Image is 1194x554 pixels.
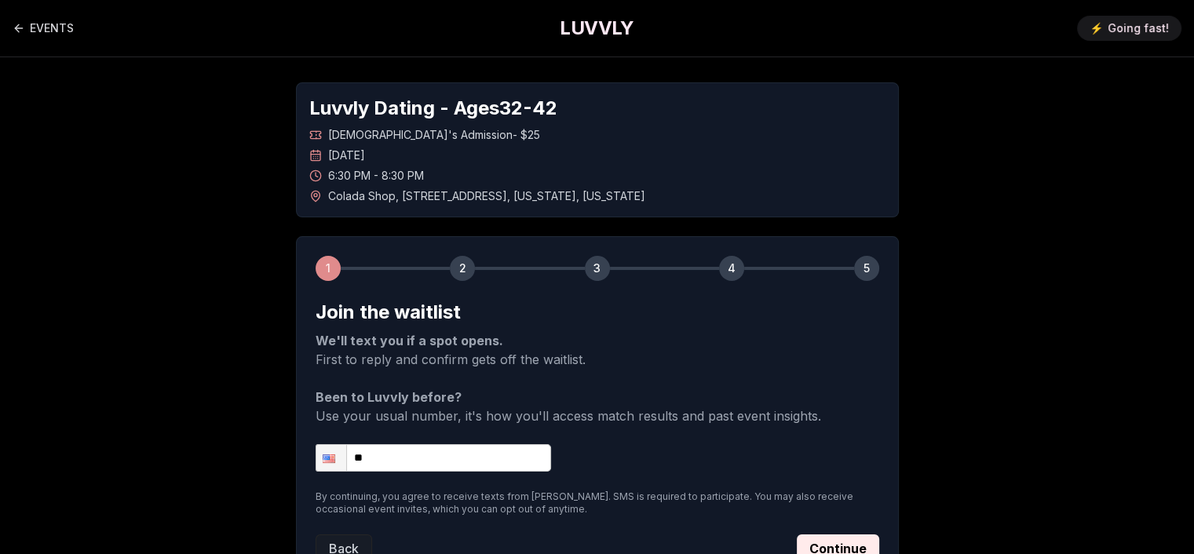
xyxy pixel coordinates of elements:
[13,13,74,44] a: Back to events
[328,148,365,163] span: [DATE]
[560,16,634,41] a: LUVVLY
[316,331,879,369] p: First to reply and confirm gets off the waitlist.
[316,256,341,281] div: 1
[854,256,879,281] div: 5
[450,256,475,281] div: 2
[316,388,879,425] p: Use your usual number, it's how you'll access match results and past event insights.
[1090,20,1103,36] span: ⚡️
[328,127,540,143] span: [DEMOGRAPHIC_DATA]'s Admission - $25
[1108,20,1169,36] span: Going fast!
[316,445,346,471] div: United States: + 1
[316,300,879,325] h2: Join the waitlist
[719,256,744,281] div: 4
[316,389,462,405] strong: Been to Luvvly before?
[316,333,503,348] strong: We'll text you if a spot opens.
[316,490,879,516] p: By continuing, you agree to receive texts from [PERSON_NAME]. SMS is required to participate. You...
[585,256,610,281] div: 3
[309,96,885,121] h1: Luvvly Dating - Ages 32 - 42
[328,168,424,184] span: 6:30 PM - 8:30 PM
[328,188,645,204] span: Colada Shop , [STREET_ADDRESS] , [US_STATE] , [US_STATE]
